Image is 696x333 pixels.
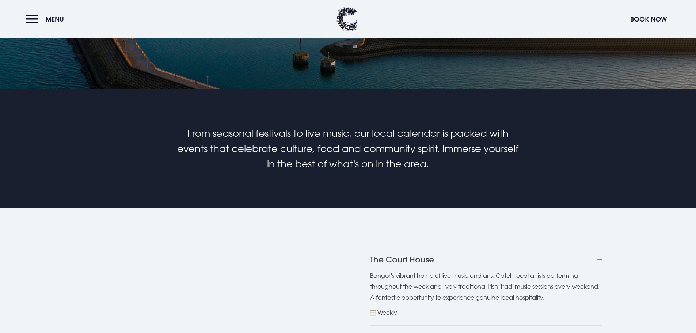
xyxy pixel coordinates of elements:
button: Menu [26,11,68,27]
p: Weekly [377,307,397,318]
span: Menu [46,15,64,23]
p: From seasonal festivals to live music, our local calendar is packed with events that celebrate cu... [174,126,522,172]
p: Bangor's vibrant home of live music and arts. Catch local artists performing throughout the week ... [370,270,602,303]
button: The Court House [370,249,602,270]
button: Book Now [627,11,670,27]
img: Clandeboye Lodge [336,7,358,31]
